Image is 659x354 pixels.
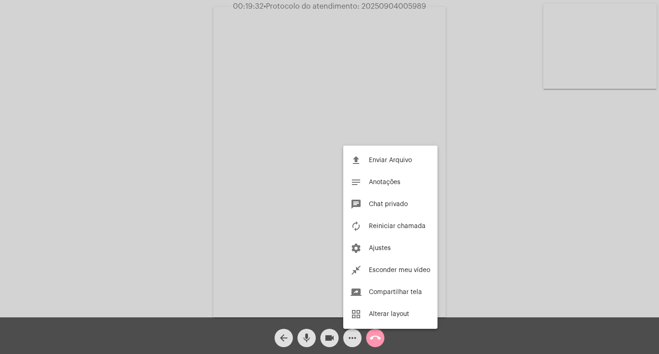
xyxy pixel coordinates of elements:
mat-icon: settings [351,243,362,254]
span: Compartilhar tela [369,289,422,295]
span: Enviar Arquivo [369,157,412,163]
mat-icon: grid_view [351,309,362,320]
mat-icon: chat [351,199,362,210]
span: Ajustes [369,245,391,251]
span: Esconder meu vídeo [369,267,430,273]
mat-icon: notes [351,177,362,188]
span: Anotações [369,179,400,185]
mat-icon: screen_share [351,287,362,298]
mat-icon: autorenew [351,221,362,232]
span: Chat privado [369,201,408,207]
span: Alterar layout [369,311,409,317]
mat-icon: close_fullscreen [351,265,362,276]
span: Reiniciar chamada [369,223,426,229]
mat-icon: file_upload [351,155,362,166]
